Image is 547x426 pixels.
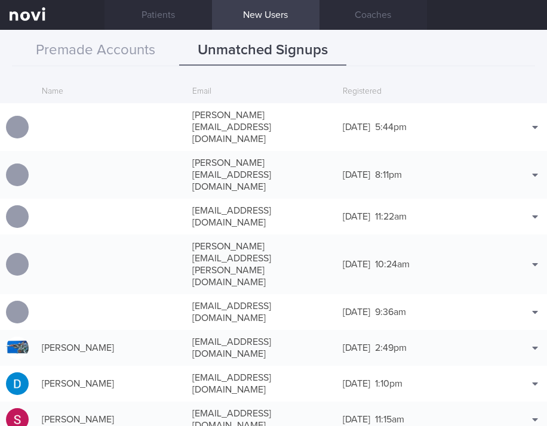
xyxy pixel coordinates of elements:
span: [DATE] [343,122,370,132]
span: 9:36am [375,307,406,317]
div: [PERSON_NAME][EMAIL_ADDRESS][DOMAIN_NAME] [186,151,337,199]
span: [DATE] [343,212,370,221]
button: Premade Accounts [12,36,179,66]
button: Unmatched Signups [179,36,346,66]
span: 1:10pm [375,379,402,388]
span: 11:22am [375,212,407,221]
div: [EMAIL_ADDRESS][DOMAIN_NAME] [186,330,337,366]
span: 8:11pm [375,170,402,180]
div: Registered [337,81,487,103]
span: [DATE] [343,260,370,269]
span: [DATE] [343,170,370,180]
div: [PERSON_NAME] [36,372,186,396]
div: Name [36,81,186,103]
span: 10:24am [375,260,410,269]
span: 5:44pm [375,122,407,132]
div: [EMAIL_ADDRESS][DOMAIN_NAME] [186,366,337,402]
span: [DATE] [343,343,370,353]
div: [PERSON_NAME][EMAIL_ADDRESS][PERSON_NAME][DOMAIN_NAME] [186,234,337,294]
span: 11:15am [375,415,404,424]
span: [DATE] [343,415,370,424]
div: [EMAIL_ADDRESS][DOMAIN_NAME] [186,199,337,234]
div: [PERSON_NAME] [36,336,186,360]
div: Email [186,81,337,103]
div: [PERSON_NAME][EMAIL_ADDRESS][DOMAIN_NAME] [186,103,337,151]
span: [DATE] [343,379,370,388]
span: 2:49pm [375,343,407,353]
div: [EMAIL_ADDRESS][DOMAIN_NAME] [186,294,337,330]
span: [DATE] [343,307,370,317]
